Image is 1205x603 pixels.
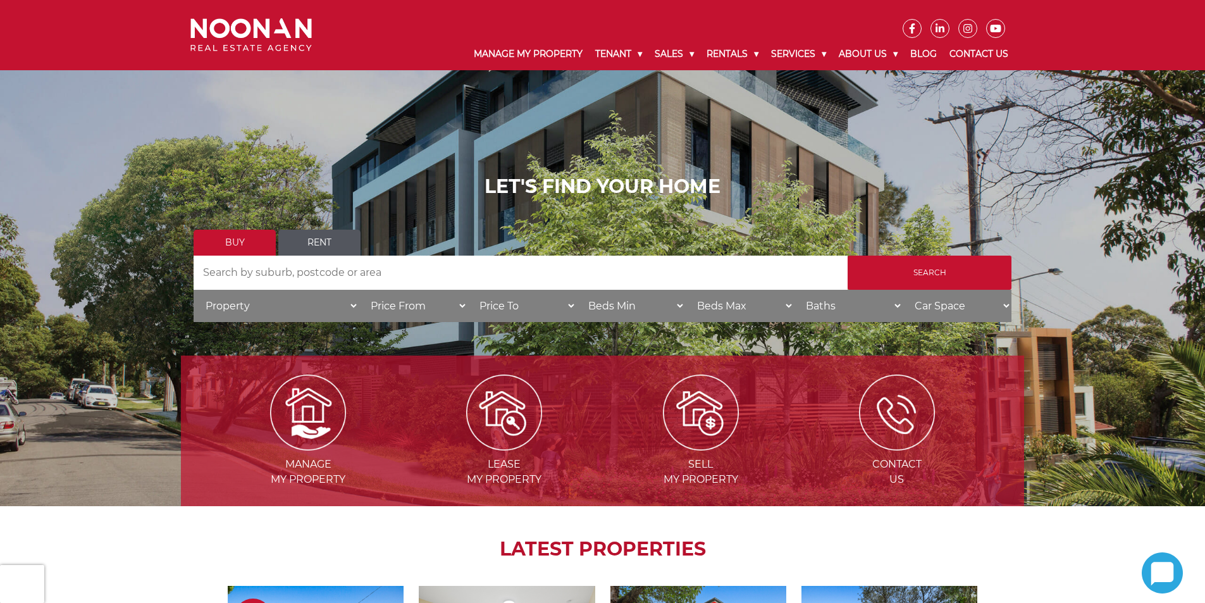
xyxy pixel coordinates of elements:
[589,38,648,70] a: Tenant
[859,375,935,451] img: ICONS
[467,38,589,70] a: Manage My Property
[407,457,601,487] span: Lease my Property
[466,375,542,451] img: Lease my property
[700,38,765,70] a: Rentals
[832,38,904,70] a: About Us
[663,375,739,451] img: Sell my property
[190,18,312,52] img: Noonan Real Estate Agency
[604,457,798,487] span: Sell my Property
[194,230,276,256] a: Buy
[270,375,346,451] img: Manage my Property
[800,406,994,485] a: ContactUs
[648,38,700,70] a: Sales
[604,406,798,485] a: Sellmy Property
[800,457,994,487] span: Contact Us
[848,256,1011,290] input: Search
[194,256,848,290] input: Search by suburb, postcode or area
[213,538,992,561] h2: LATEST PROPERTIES
[194,175,1011,198] h1: LET'S FIND YOUR HOME
[278,230,361,256] a: Rent
[211,406,405,485] a: Managemy Property
[904,38,943,70] a: Blog
[211,457,405,487] span: Manage my Property
[943,38,1015,70] a: Contact Us
[765,38,832,70] a: Services
[407,406,601,485] a: Leasemy Property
